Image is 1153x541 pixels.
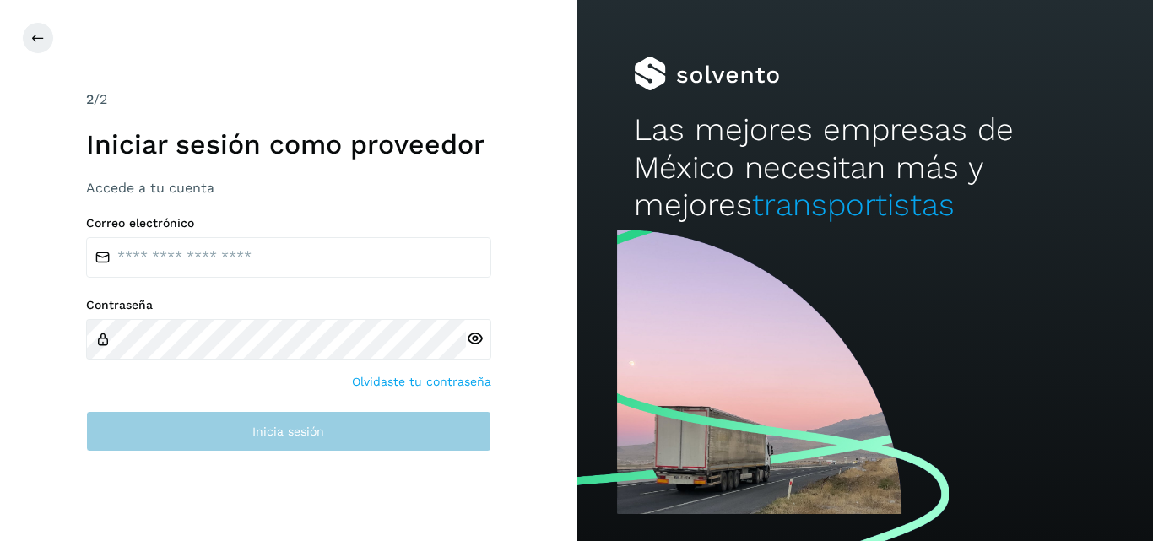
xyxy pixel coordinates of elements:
a: Olvidaste tu contraseña [352,373,491,391]
button: Inicia sesión [86,411,491,452]
span: 2 [86,91,94,107]
h2: Las mejores empresas de México necesitan más y mejores [634,111,1095,224]
h3: Accede a tu cuenta [86,180,491,196]
span: transportistas [752,187,955,223]
div: /2 [86,89,491,110]
label: Contraseña [86,298,491,312]
h1: Iniciar sesión como proveedor [86,128,491,160]
label: Correo electrónico [86,216,491,230]
span: Inicia sesión [252,425,324,437]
